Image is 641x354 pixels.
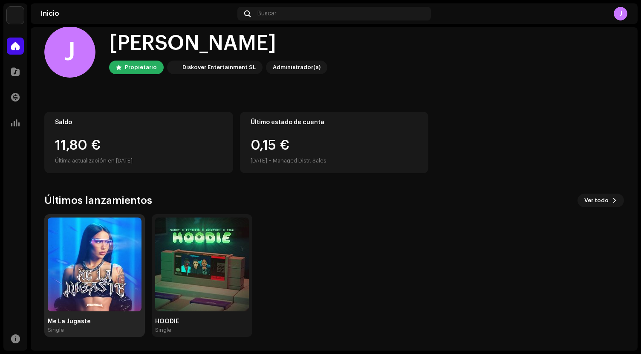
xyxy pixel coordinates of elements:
div: J [614,7,627,20]
re-o-card-value: Saldo [44,112,233,173]
re-o-card-value: Último estado de cuenta [240,112,429,173]
div: Diskover Entertainment SL [182,62,256,73]
div: Single [48,327,64,334]
img: 82ebaa67-053f-4c8a-bfef-421462bafa6a [155,218,249,311]
div: Propietario [125,62,157,73]
img: 297a105e-aa6c-4183-9ff4-27133c00f2e2 [7,7,24,24]
div: Managed Distr. Sales [273,156,326,166]
div: Inicio [41,10,234,17]
div: Último estado de cuenta [251,119,418,126]
div: Single [155,327,171,334]
div: Última actualización en [DATE] [55,156,222,166]
div: J [44,26,95,78]
span: Ver todo [584,192,609,209]
div: [PERSON_NAME] [109,30,327,57]
div: Me La Jugaste [48,318,141,325]
div: Saldo [55,119,222,126]
div: Administrador(a) [273,62,320,73]
button: Ver todo [577,194,624,207]
img: 2241fb3f-7fe0-4a86-8910-ad388025e1ee [48,218,141,311]
div: HOODIE [155,318,249,325]
h3: Últimos lanzamientos [44,194,152,207]
div: • [269,156,271,166]
img: 297a105e-aa6c-4183-9ff4-27133c00f2e2 [169,62,179,73]
div: [DATE] [251,156,267,166]
span: Buscar [257,10,277,17]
